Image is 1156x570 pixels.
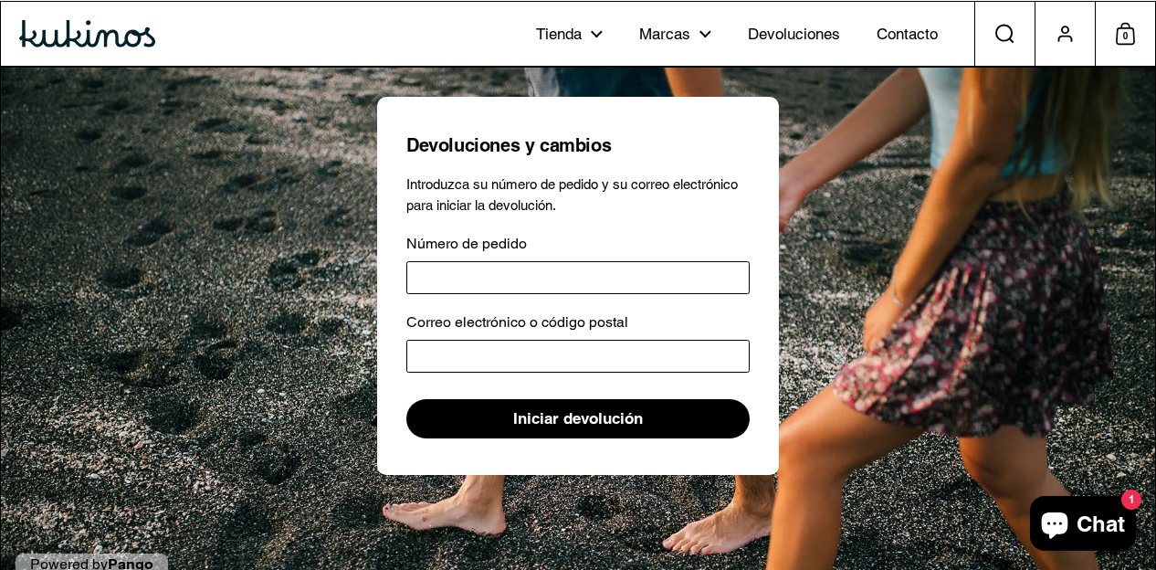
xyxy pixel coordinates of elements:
[877,25,938,45] span: Contacto
[1025,496,1141,555] inbox-online-store-chat: Chat de la tienda online Shopify
[730,8,858,59] a: Devoluciones
[513,400,643,438] span: Iniciar devolución
[639,25,690,45] span: Marcas
[518,8,621,59] a: Tienda
[406,174,750,216] p: Introduzca su número de pedido y su correo electrónico para iniciar la devolución.
[748,25,840,45] span: Devoluciones
[406,133,750,157] h1: Devoluciones y cambios
[858,8,956,59] a: Contacto
[621,8,730,59] a: Marcas
[1116,25,1135,48] span: 0
[406,399,750,438] button: Iniciar devolución
[406,311,628,334] label: Correo electrónico o código postal
[406,233,527,256] label: Número de pedido
[536,25,582,45] span: Tienda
